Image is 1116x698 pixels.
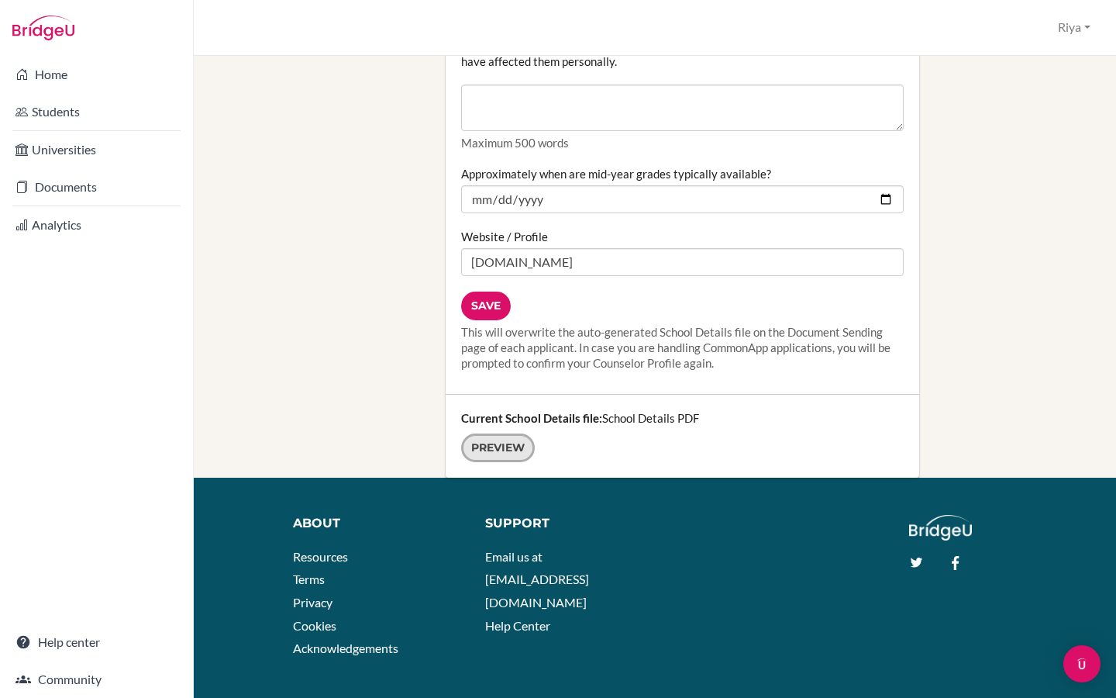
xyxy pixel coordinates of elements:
div: Open Intercom Messenger [1063,645,1100,682]
div: Support [485,515,643,533]
img: Bridge-U [12,16,74,40]
button: Riya [1051,13,1097,42]
a: Help Center [485,618,550,633]
a: Acknowledgements [293,641,398,655]
a: Email us at [EMAIL_ADDRESS][DOMAIN_NAME] [485,549,589,610]
a: Privacy [293,595,332,610]
a: Analytics [3,209,190,240]
div: About [293,515,463,533]
div: This will overwrite the auto-generated School Details file on the Document Sending page of each a... [461,324,904,371]
a: Help center [3,627,190,658]
label: Website / Profile [461,229,548,244]
a: Community [3,664,190,695]
img: logo_white@2x-f4f0deed5e89b7ecb1c2cc34c3e3d731f90f0f143d5ea2071677605dd97b5244.png [909,515,972,541]
label: Approximately when are mid-year grades typically available? [461,166,771,181]
a: Students [3,96,190,127]
div: School Details PDF [446,395,919,478]
a: Terms [293,572,325,586]
input: Save [461,292,511,320]
a: Resources [293,549,348,564]
a: Home [3,59,190,90]
a: Universities [3,134,190,165]
a: Cookies [293,618,336,633]
a: Preview [461,434,535,462]
a: Documents [3,171,190,202]
strong: Current School Details file: [461,411,602,425]
p: Maximum 500 words [461,135,904,150]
